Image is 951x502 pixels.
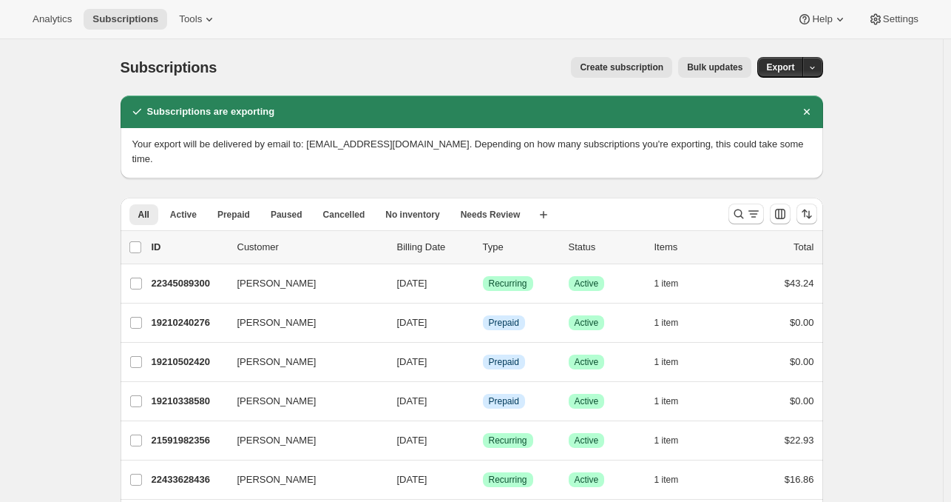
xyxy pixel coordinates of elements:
[489,435,527,446] span: Recurring
[229,429,376,452] button: [PERSON_NAME]
[237,315,317,330] span: [PERSON_NAME]
[152,276,226,291] p: 22345089300
[237,433,317,448] span: [PERSON_NAME]
[654,312,695,333] button: 1 item
[575,395,599,407] span: Active
[152,430,814,451] div: 21591982356[PERSON_NAME][DATE]SuccessRecurringSuccessActive1 item$22.93
[152,355,226,369] p: 19210502420
[654,352,695,372] button: 1 item
[654,469,695,490] button: 1 item
[569,240,643,255] p: Status
[790,356,814,367] span: $0.00
[152,394,226,409] p: 19210338580
[84,9,167,30] button: Subscriptions
[397,435,427,446] span: [DATE]
[152,391,814,412] div: 19210338580[PERSON_NAME][DATE]InfoPrepaidSuccessActive1 item$0.00
[152,469,814,490] div: 22433628436[PERSON_NAME][DATE]SuccessRecurringSuccessActive1 item$16.86
[770,204,791,224] button: Customize table column order and visibility
[170,209,197,221] span: Active
[121,59,217,76] span: Subscriptions
[237,276,317,291] span: [PERSON_NAME]
[575,356,599,368] span: Active
[790,395,814,406] span: $0.00
[397,395,427,406] span: [DATE]
[237,355,317,369] span: [PERSON_NAME]
[654,317,679,329] span: 1 item
[397,356,427,367] span: [DATE]
[152,240,226,255] p: ID
[152,433,226,448] p: 21591982356
[654,430,695,451] button: 1 item
[489,278,527,290] span: Recurring
[147,104,275,119] h2: Subscriptions are exporting
[152,352,814,372] div: 19210502420[PERSON_NAME][DATE]InfoPrepaidSuccessActive1 item$0.00
[796,101,817,122] button: Dismiss notification
[237,394,317,409] span: [PERSON_NAME]
[237,472,317,487] span: [PERSON_NAME]
[152,240,814,255] div: IDCustomerBilling DateTypeStatusItemsTotal
[580,61,663,73] span: Create subscription
[397,278,427,289] span: [DATE]
[532,204,555,225] button: Create new view
[489,356,519,368] span: Prepaid
[785,278,814,289] span: $43.24
[217,209,250,221] span: Prepaid
[152,315,226,330] p: 19210240276
[728,204,764,224] button: Search and filter results
[229,272,376,295] button: [PERSON_NAME]
[796,204,817,224] button: Sort the results
[323,209,365,221] span: Cancelled
[793,240,813,255] p: Total
[489,474,527,486] span: Recurring
[654,395,679,407] span: 1 item
[785,474,814,485] span: $16.86
[461,209,521,221] span: Needs Review
[654,391,695,412] button: 1 item
[24,9,81,30] button: Analytics
[483,240,557,255] div: Type
[489,317,519,329] span: Prepaid
[654,474,679,486] span: 1 item
[575,435,599,446] span: Active
[132,138,804,164] span: Your export will be delivered by email to: [EMAIL_ADDRESS][DOMAIN_NAME]. Depending on how many su...
[575,317,599,329] span: Active
[489,395,519,407] span: Prepaid
[170,9,226,30] button: Tools
[575,474,599,486] span: Active
[790,317,814,328] span: $0.00
[179,13,202,25] span: Tools
[152,312,814,333] div: 19210240276[PERSON_NAME][DATE]InfoPrepaidSuccessActive1 item$0.00
[757,57,803,78] button: Export
[812,13,832,25] span: Help
[687,61,742,73] span: Bulk updates
[229,389,376,413] button: [PERSON_NAME]
[859,9,927,30] button: Settings
[575,278,599,290] span: Active
[654,273,695,294] button: 1 item
[766,61,794,73] span: Export
[138,209,149,221] span: All
[397,317,427,328] span: [DATE]
[785,435,814,446] span: $22.93
[571,57,672,78] button: Create subscription
[152,472,226,487] p: 22433628436
[654,435,679,446] span: 1 item
[33,13,72,25] span: Analytics
[788,9,856,30] button: Help
[385,209,439,221] span: No inventory
[229,311,376,335] button: [PERSON_NAME]
[92,13,158,25] span: Subscriptions
[152,273,814,294] div: 22345089300[PERSON_NAME][DATE]SuccessRecurringSuccessActive1 item$43.24
[883,13,918,25] span: Settings
[271,209,302,221] span: Paused
[654,278,679,290] span: 1 item
[237,240,385,255] p: Customer
[654,356,679,368] span: 1 item
[229,468,376,492] button: [PERSON_NAME]
[397,474,427,485] span: [DATE]
[654,240,728,255] div: Items
[397,240,471,255] p: Billing Date
[229,350,376,374] button: [PERSON_NAME]
[678,57,751,78] button: Bulk updates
